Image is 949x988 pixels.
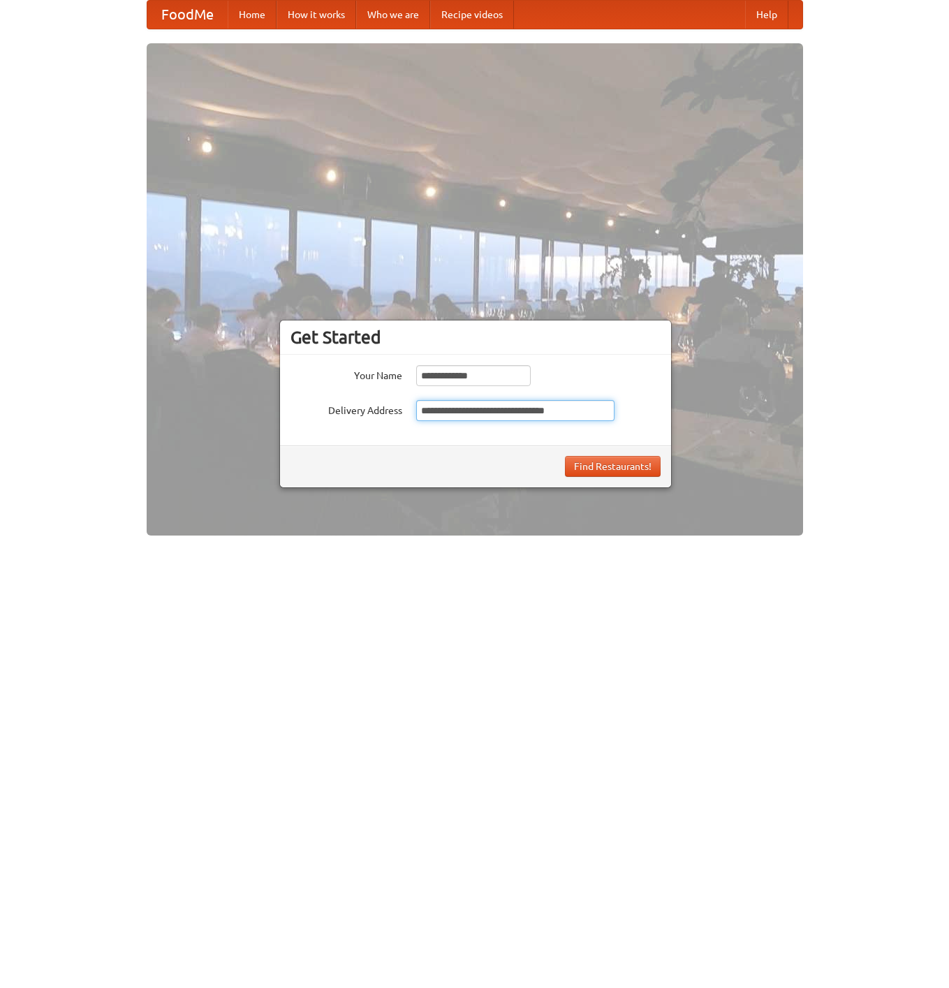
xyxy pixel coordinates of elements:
button: Find Restaurants! [565,456,661,477]
a: Recipe videos [430,1,514,29]
label: Delivery Address [290,400,402,418]
a: Help [745,1,788,29]
label: Your Name [290,365,402,383]
a: FoodMe [147,1,228,29]
a: Who we are [356,1,430,29]
a: Home [228,1,277,29]
h3: Get Started [290,327,661,348]
a: How it works [277,1,356,29]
